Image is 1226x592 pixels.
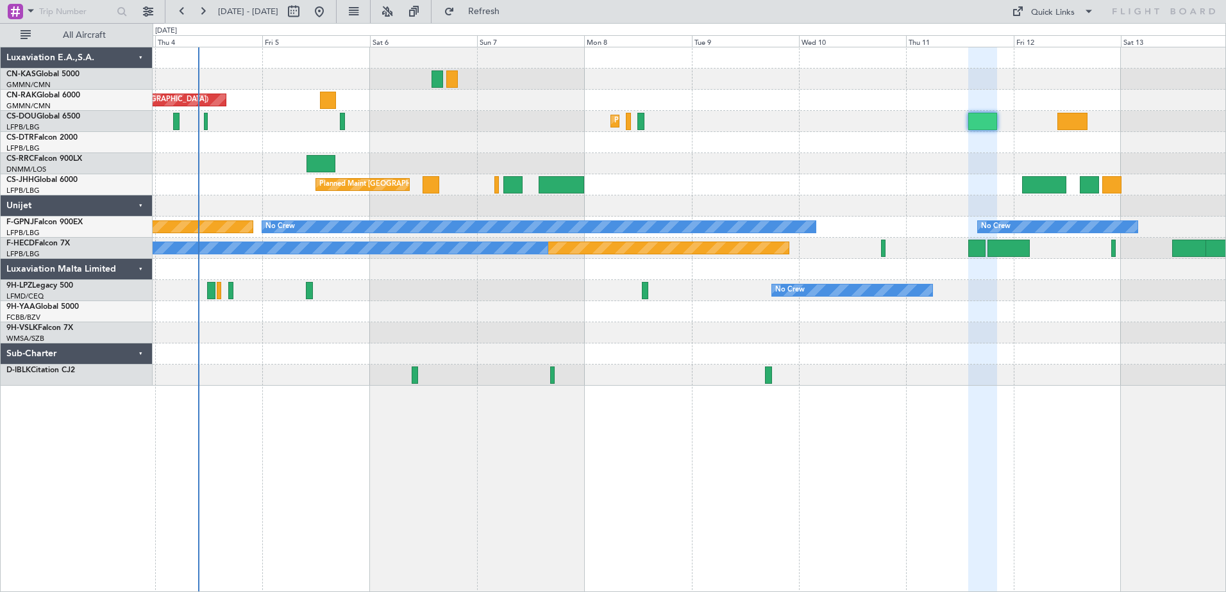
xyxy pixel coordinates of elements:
[6,334,44,343] a: WMSA/SZB
[6,240,70,247] a: F-HECDFalcon 7X
[6,101,51,111] a: GMMN/CMN
[6,366,31,374] span: D-IBLK
[6,249,40,259] a: LFPB/LBG
[6,313,40,322] a: FCBB/BZV
[584,35,691,47] div: Mon 8
[6,134,78,142] a: CS-DTRFalcon 2000
[775,281,805,300] div: No Crew
[614,111,816,131] div: Planned Maint [GEOGRAPHIC_DATA] ([GEOGRAPHIC_DATA])
[6,113,37,120] span: CS-DOU
[1014,35,1121,47] div: Fri 12
[6,80,51,90] a: GMMN/CMN
[6,282,32,290] span: 9H-LPZ
[155,26,177,37] div: [DATE]
[6,92,37,99] span: CN-RAK
[6,70,36,78] span: CN-KAS
[6,92,80,99] a: CN-RAKGlobal 6000
[6,144,40,153] a: LFPB/LBG
[692,35,799,47] div: Tue 9
[799,35,906,47] div: Wed 10
[6,176,34,184] span: CS-JHH
[6,70,80,78] a: CN-KASGlobal 5000
[6,186,40,195] a: LFPB/LBG
[6,176,78,184] a: CS-JHHGlobal 6000
[438,1,515,22] button: Refresh
[6,228,40,238] a: LFPB/LBG
[218,6,278,17] span: [DATE] - [DATE]
[6,324,38,332] span: 9H-VSLK
[370,35,477,47] div: Sat 6
[33,31,135,40] span: All Aircraft
[906,35,1013,47] div: Thu 11
[39,2,113,21] input: Trip Number
[6,218,34,226] span: F-GPNJ
[265,217,295,236] div: No Crew
[457,7,511,16] span: Refresh
[6,165,46,174] a: DNMM/LOS
[6,303,35,311] span: 9H-YAA
[6,113,80,120] a: CS-DOUGlobal 6500
[262,35,369,47] div: Fri 5
[6,366,75,374] a: D-IBLKCitation CJ2
[6,155,82,163] a: CS-RRCFalcon 900LX
[6,122,40,132] a: LFPB/LBG
[6,324,73,332] a: 9H-VSLKFalcon 7X
[6,292,44,301] a: LFMD/CEQ
[6,282,73,290] a: 9H-LPZLegacy 500
[6,155,34,163] span: CS-RRC
[319,175,521,194] div: Planned Maint [GEOGRAPHIC_DATA] ([GEOGRAPHIC_DATA])
[6,134,34,142] span: CS-DTR
[6,218,83,226] a: F-GPNJFalcon 900EX
[6,303,79,311] a: 9H-YAAGlobal 5000
[6,240,35,247] span: F-HECD
[155,35,262,47] div: Thu 4
[14,25,139,45] button: All Aircraft
[477,35,584,47] div: Sun 7
[981,217,1011,236] div: No Crew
